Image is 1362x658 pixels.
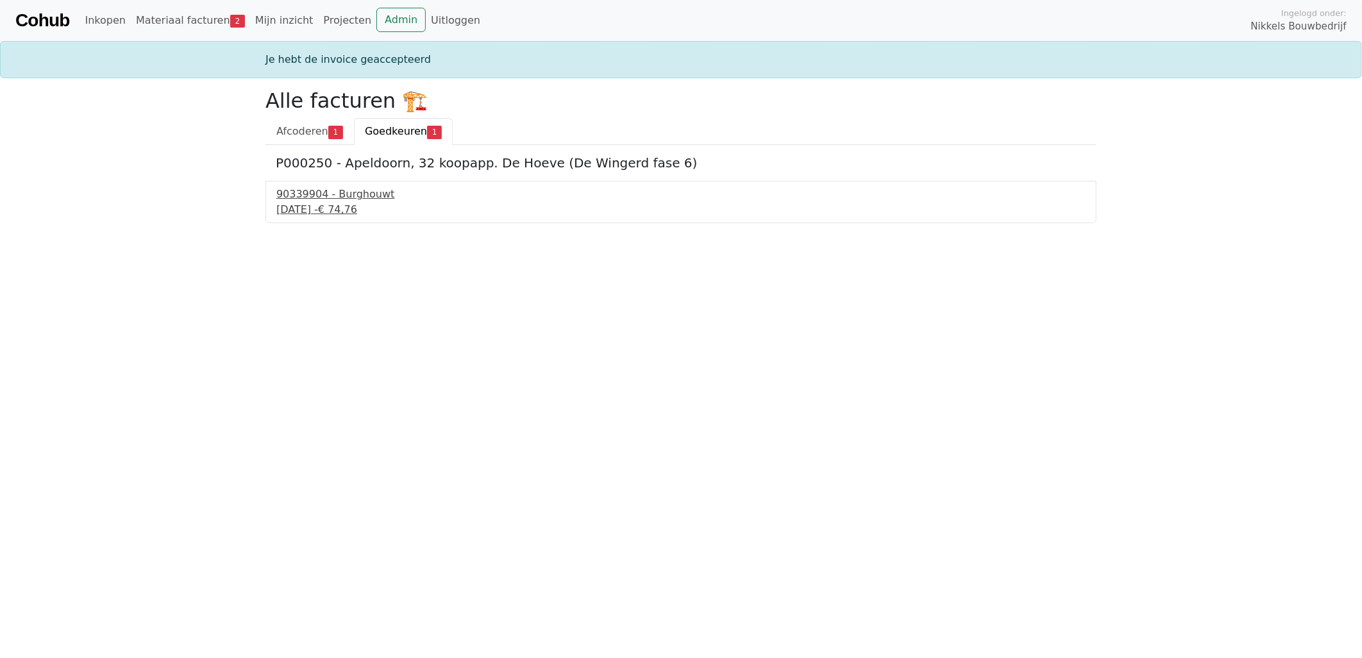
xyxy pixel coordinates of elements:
[265,118,354,145] a: Afcoderen1
[376,8,426,32] a: Admin
[258,52,1104,67] div: Je hebt de invoice geaccepteerd
[426,8,485,33] a: Uitloggen
[131,8,250,33] a: Materiaal facturen2
[230,15,245,28] span: 2
[318,8,376,33] a: Projecten
[276,202,1086,217] div: [DATE] -
[328,126,343,139] span: 1
[1281,7,1347,19] span: Ingelogd onder:
[276,187,1086,217] a: 90339904 - Burghouwt[DATE] -€ 74,76
[276,187,1086,202] div: 90339904 - Burghouwt
[365,125,427,137] span: Goedkeuren
[276,125,328,137] span: Afcoderen
[1251,19,1347,34] span: Nikkels Bouwbedrijf
[318,203,357,215] span: € 74,76
[427,126,442,139] span: 1
[15,5,69,36] a: Cohub
[276,155,1086,171] h5: P000250 - Apeldoorn, 32 koopapp. De Hoeve (De Wingerd fase 6)
[265,89,1097,113] h2: Alle facturen 🏗️
[250,8,319,33] a: Mijn inzicht
[354,118,453,145] a: Goedkeuren1
[80,8,130,33] a: Inkopen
